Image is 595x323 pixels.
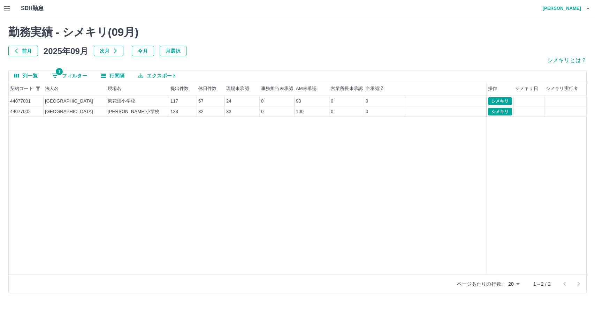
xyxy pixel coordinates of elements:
[33,84,43,93] button: フィルター表示
[260,81,295,96] div: 事務担当未承認
[533,280,551,287] p: 1～2 / 2
[261,98,264,105] div: 0
[132,46,154,56] button: 今月
[364,81,406,96] div: 全承認済
[505,279,522,289] div: 20
[8,46,38,56] button: 前月
[331,98,333,105] div: 0
[169,81,197,96] div: 提出件数
[488,108,512,115] button: シメキリ
[33,84,43,93] div: 1件のフィルターを適用中
[108,108,159,115] div: [PERSON_NAME]小学校
[514,81,544,96] div: シメキリ日
[45,98,93,105] div: [GEOGRAPHIC_DATA]
[10,108,31,115] div: 44077002
[366,81,384,96] div: 全承認済
[170,108,178,115] div: 133
[94,46,123,56] button: 次月
[488,81,497,96] div: 操作
[198,81,217,96] div: 休日件数
[170,81,189,96] div: 提出件数
[226,108,231,115] div: 33
[331,108,333,115] div: 0
[197,81,225,96] div: 休日件数
[108,81,121,96] div: 現場名
[331,81,363,96] div: 営業所長未承認
[546,81,578,96] div: シメキリ実行者
[133,70,182,81] button: エクスポート
[46,70,93,81] button: フィルター表示
[45,81,59,96] div: 法人名
[9,70,43,81] button: 列選択
[8,25,587,39] h2: 勤務実績 - シメキリ( 09 月)
[296,108,304,115] div: 100
[225,81,260,96] div: 現場未承認
[296,98,301,105] div: 93
[487,81,514,96] div: 操作
[366,98,368,105] div: 0
[366,108,368,115] div: 0
[329,81,364,96] div: 営業所長未承認
[198,108,204,115] div: 82
[44,46,88,56] h5: 2025年09月
[261,108,264,115] div: 0
[44,81,106,96] div: 法人名
[226,81,249,96] div: 現場未承認
[10,81,33,96] div: 契約コード
[226,98,231,105] div: 24
[547,57,587,63] a: シメキリとは？
[108,98,135,105] div: 東花畑小学校
[9,81,44,96] div: 契約コード
[45,108,93,115] div: [GEOGRAPHIC_DATA]
[544,81,586,96] div: シメキリ実行者
[160,46,186,56] button: 月選択
[198,98,204,105] div: 57
[515,81,538,96] div: シメキリ日
[296,81,316,96] div: AM未承認
[488,97,512,105] button: シメキリ
[106,81,169,96] div: 現場名
[295,81,329,96] div: AM未承認
[261,81,293,96] div: 事務担当未承認
[56,68,63,75] span: 1
[170,98,178,105] div: 117
[10,98,31,105] div: 44077001
[457,280,503,287] p: ページあたりの行数:
[96,70,130,81] button: 行間隔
